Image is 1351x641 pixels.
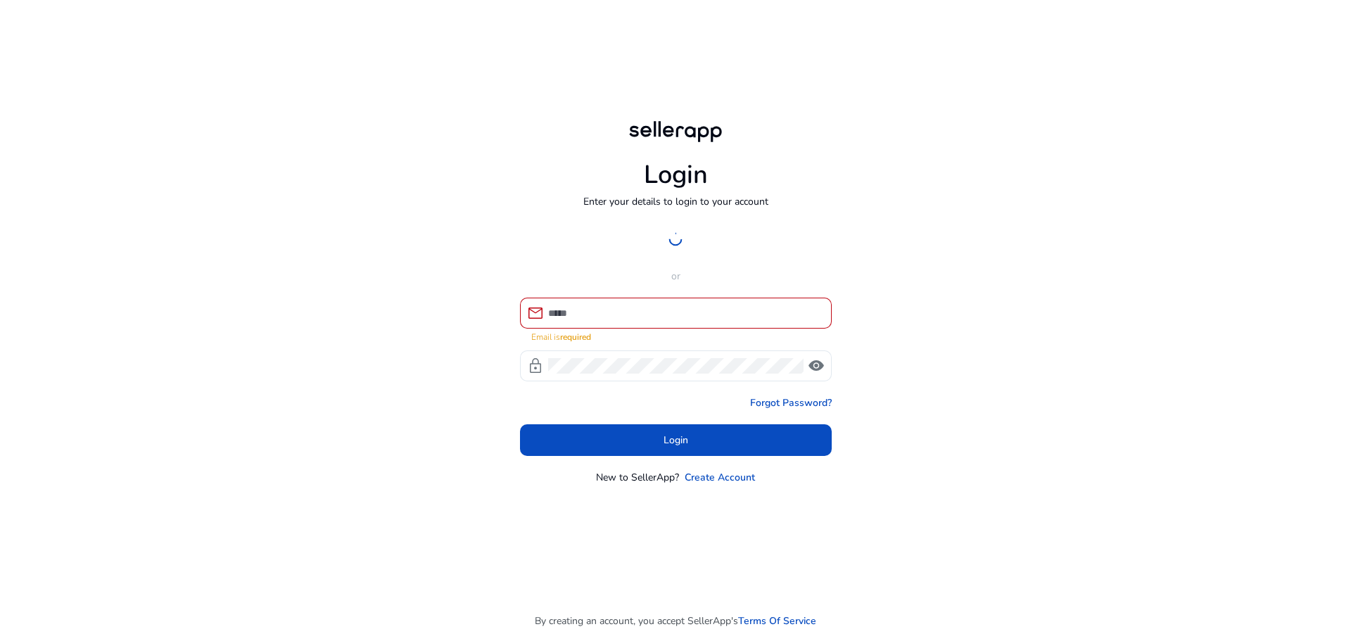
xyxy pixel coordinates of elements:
[527,357,544,374] span: lock
[596,470,679,485] p: New to SellerApp?
[644,160,708,190] h1: Login
[750,395,832,410] a: Forgot Password?
[808,357,825,374] span: visibility
[520,424,832,456] button: Login
[527,305,544,322] span: mail
[583,194,768,209] p: Enter your details to login to your account
[531,329,820,343] mat-error: Email is
[738,614,816,628] a: Terms Of Service
[685,470,755,485] a: Create Account
[560,331,591,343] strong: required
[520,269,832,284] p: or
[664,433,688,448] span: Login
